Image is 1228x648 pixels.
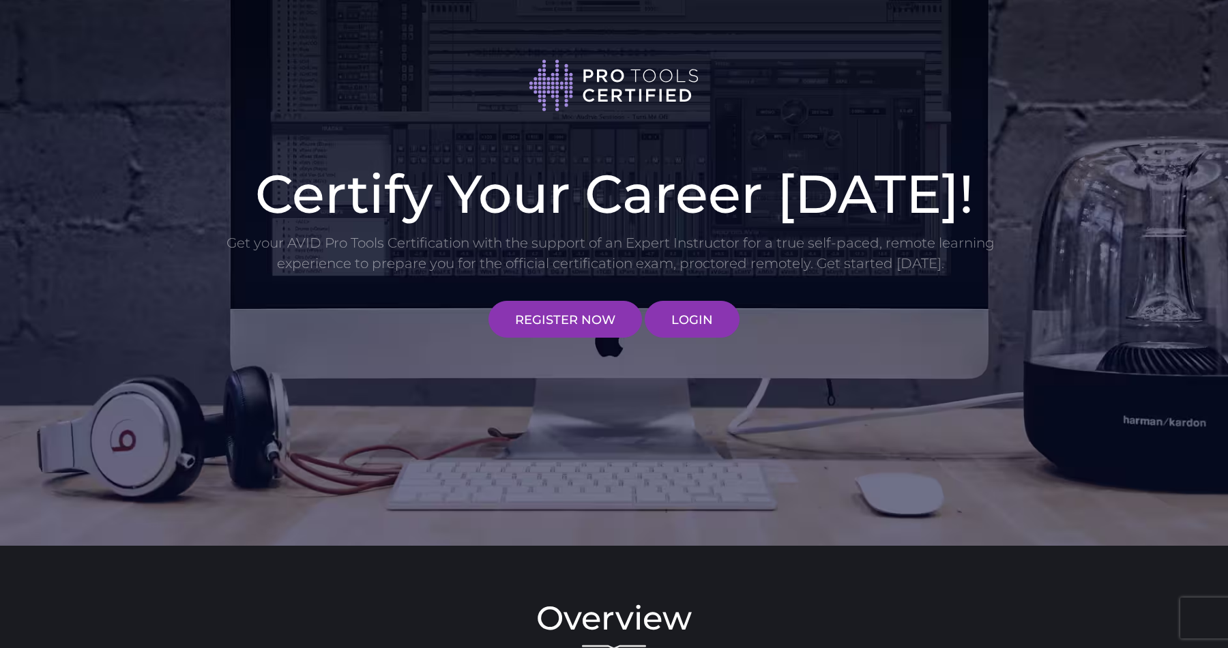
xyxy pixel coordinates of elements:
[488,301,642,338] a: REGISTER NOW
[225,602,1003,634] h2: Overview
[645,301,740,338] a: LOGIN
[225,167,1003,220] h1: Certify Your Career [DATE]!
[225,233,996,274] p: Get your AVID Pro Tools Certification with the support of an Expert Instructor for a true self-pa...
[529,58,699,113] img: Pro Tools Certified logo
